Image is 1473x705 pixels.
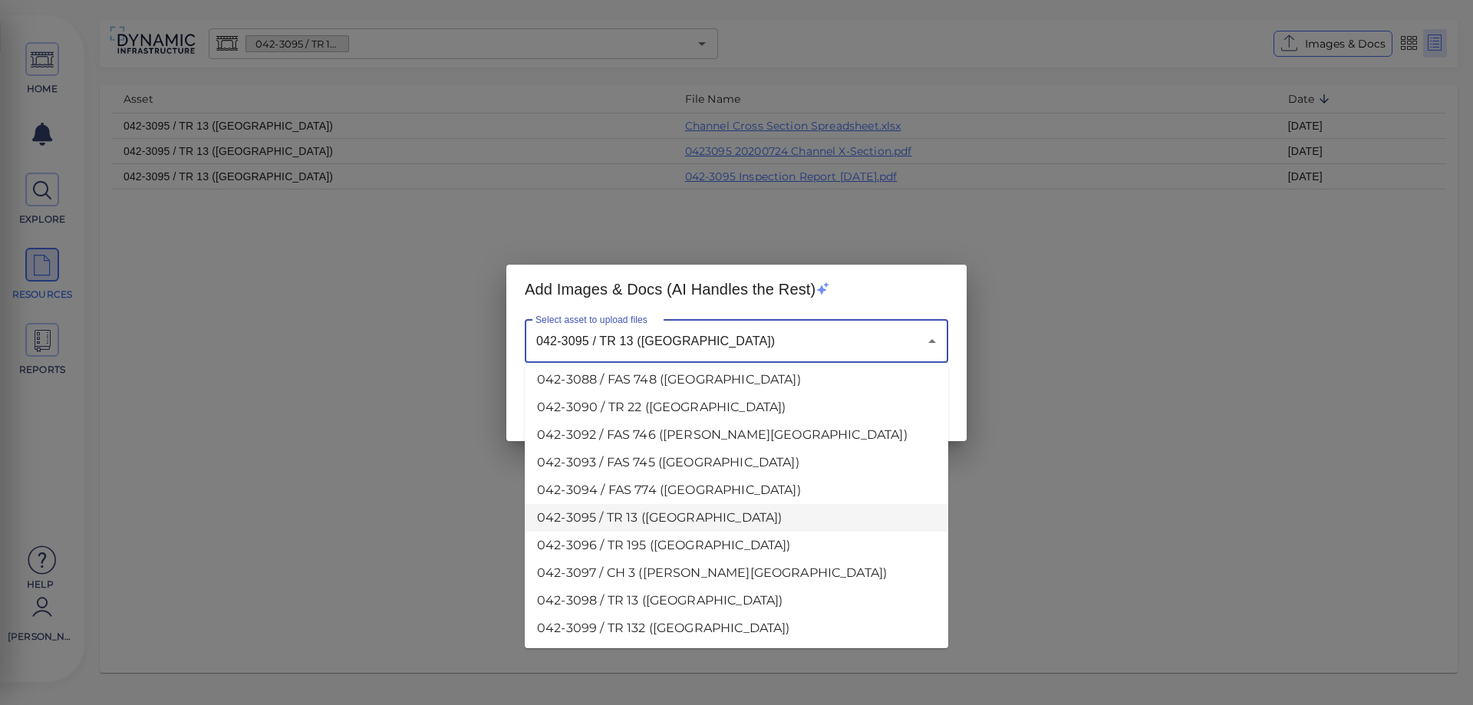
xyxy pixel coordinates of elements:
[525,476,948,504] li: 042-3094 / FAS 774 ([GEOGRAPHIC_DATA])
[1408,636,1461,693] iframe: Chat
[525,642,948,670] li: 042-3100 / TR 10 ([PERSON_NAME][GEOGRAPHIC_DATA])
[525,449,948,476] li: 042-3093 / FAS 745 ([GEOGRAPHIC_DATA])
[921,331,943,352] button: Close
[525,277,948,301] h2: Add Images & Docs (AI Handles the Rest)
[525,559,948,587] li: 042-3097 / CH 3 ([PERSON_NAME][GEOGRAPHIC_DATA])
[525,366,948,394] li: 042-3088 / FAS 748 ([GEOGRAPHIC_DATA])
[525,587,948,614] li: 042-3098 / TR 13 ([GEOGRAPHIC_DATA])
[525,614,948,642] li: 042-3099 / TR 132 ([GEOGRAPHIC_DATA])
[525,504,948,532] li: 042-3095 / TR 13 ([GEOGRAPHIC_DATA])
[525,421,948,449] li: 042-3092 / FAS 746 ([PERSON_NAME][GEOGRAPHIC_DATA])
[525,394,948,421] li: 042-3090 / TR 22 ([GEOGRAPHIC_DATA])
[525,532,948,559] li: 042-3096 / TR 195 ([GEOGRAPHIC_DATA])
